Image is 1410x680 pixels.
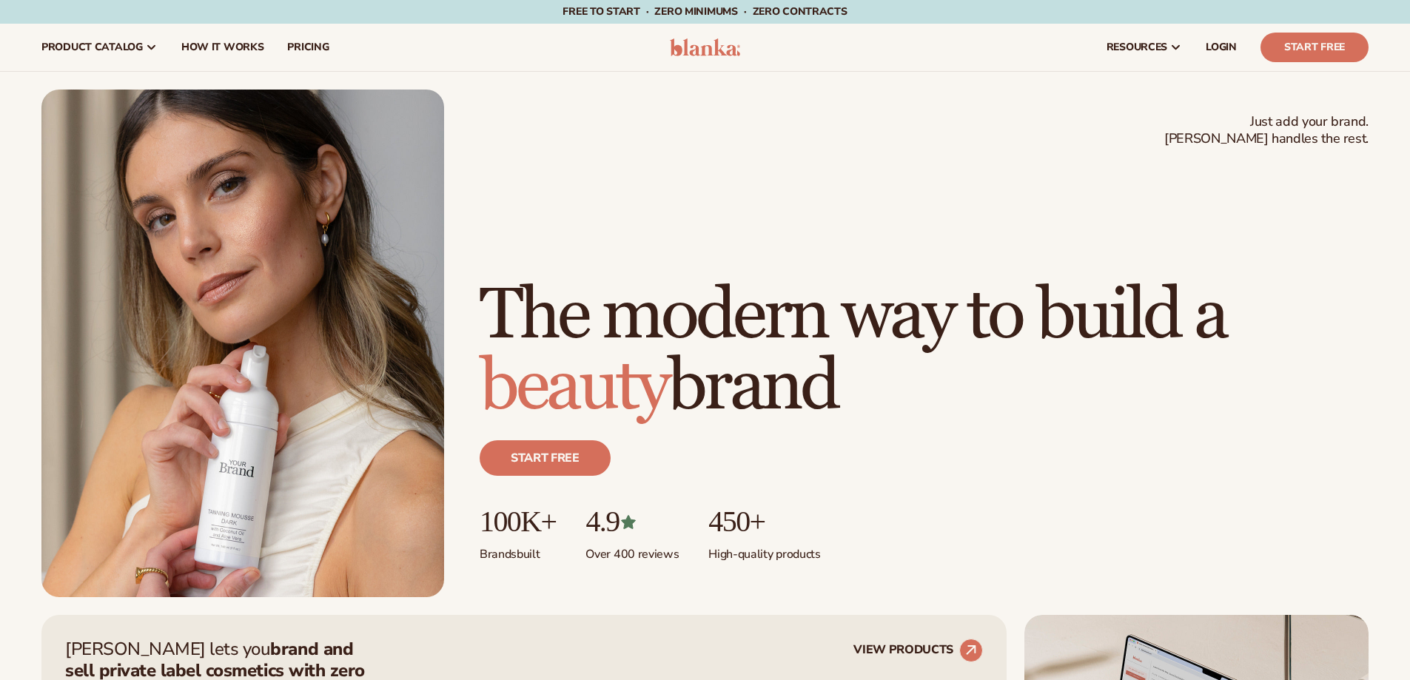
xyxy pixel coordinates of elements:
[563,4,847,18] span: Free to start · ZERO minimums · ZERO contracts
[1164,113,1369,148] span: Just add your brand. [PERSON_NAME] handles the rest.
[1260,33,1369,62] a: Start Free
[1206,41,1237,53] span: LOGIN
[41,41,143,53] span: product catalog
[1194,24,1249,71] a: LOGIN
[853,639,983,662] a: VIEW PRODUCTS
[480,343,668,430] span: beauty
[275,24,340,71] a: pricing
[287,41,329,53] span: pricing
[480,440,611,476] a: Start free
[480,505,556,538] p: 100K+
[585,538,679,562] p: Over 400 reviews
[708,538,820,562] p: High-quality products
[30,24,169,71] a: product catalog
[585,505,679,538] p: 4.9
[1095,24,1194,71] a: resources
[670,38,740,56] img: logo
[708,505,820,538] p: 450+
[480,538,556,562] p: Brands built
[1107,41,1167,53] span: resources
[169,24,276,71] a: How It Works
[181,41,264,53] span: How It Works
[41,90,444,597] img: Female holding tanning mousse.
[480,280,1369,423] h1: The modern way to build a brand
